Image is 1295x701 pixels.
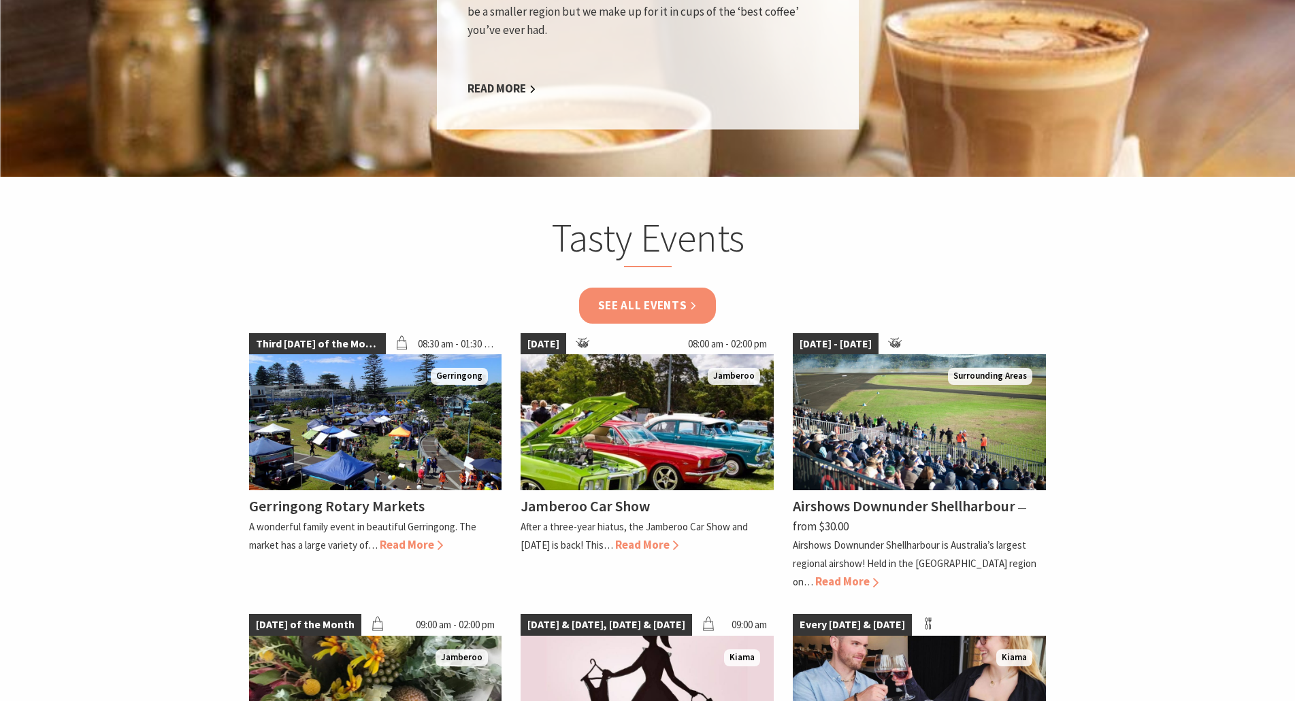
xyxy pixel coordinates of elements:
span: ⁠— from $30.00 [793,500,1027,533]
span: Read More [615,537,678,552]
span: 08:00 am - 02:00 pm [681,333,774,355]
a: [DATE] 08:00 am - 02:00 pm Jamberoo Car Show Jamberoo Jamberoo Car Show After a three-year hiatus... [521,333,774,592]
span: Read More [815,574,879,589]
span: Read More [380,537,443,552]
span: Third [DATE] of the Month [249,333,386,355]
p: A wonderful family event in beautiful Gerringong. The market has a large variety of… [249,520,476,551]
span: 09:00 am - 02:00 pm [409,614,502,636]
span: Every [DATE] & [DATE] [793,614,912,636]
img: Grandstand crowd enjoying the close view of the display and mountains [793,354,1046,490]
a: [DATE] - [DATE] Grandstand crowd enjoying the close view of the display and mountains Surrounding... [793,333,1046,592]
a: Third [DATE] of the Month 08:30 am - 01:30 pm Christmas Market and Street Parade Gerringong Gerri... [249,333,502,592]
span: [DATE] of the Month [249,614,361,636]
h2: Tasty Events [381,214,915,267]
span: Jamberoo [708,368,760,385]
span: [DATE] & [DATE], [DATE] & [DATE] [521,614,692,636]
span: Surrounding Areas [948,368,1032,385]
span: 09:00 am [725,614,774,636]
h4: Airshows Downunder Shellharbour [793,496,1015,515]
p: Airshows Downunder Shellharbour is Australia’s largest regional airshow! Held in the [GEOGRAPHIC_... [793,538,1036,588]
a: Read More [468,82,536,97]
img: Christmas Market and Street Parade [249,354,502,490]
span: Jamberoo [436,649,488,666]
span: 08:30 am - 01:30 pm [411,333,502,355]
h4: Jamberoo Car Show [521,496,650,515]
span: [DATE] [521,333,566,355]
span: Gerringong [431,368,488,385]
img: Jamberoo Car Show [521,354,774,490]
span: Kiama [724,649,760,666]
p: After a three-year hiatus, the Jamberoo Car Show and [DATE] is back! This… [521,520,748,551]
span: [DATE] - [DATE] [793,333,879,355]
h4: Gerringong Rotary Markets [249,496,425,515]
span: Kiama [996,649,1032,666]
a: See all Events [579,288,717,324]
